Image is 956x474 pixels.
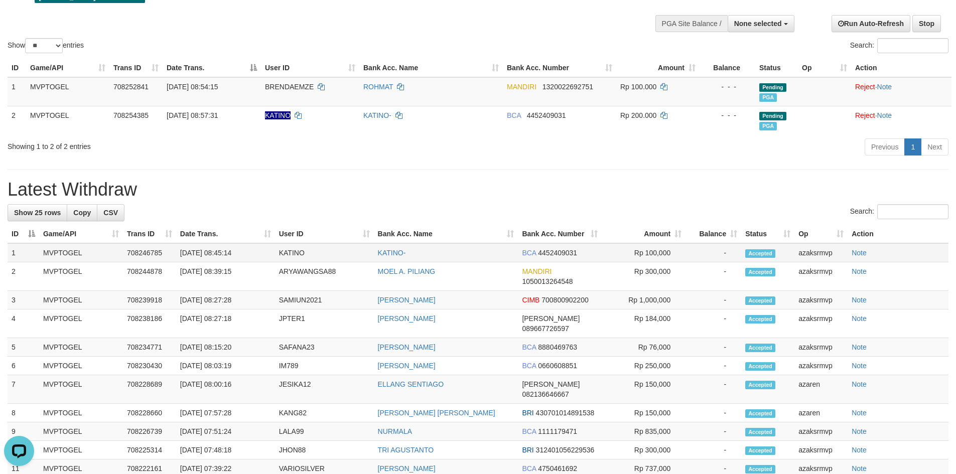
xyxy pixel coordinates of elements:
[176,422,275,441] td: [DATE] 07:51:24
[39,291,123,309] td: MVPTOGEL
[759,112,786,120] span: Pending
[275,338,374,357] td: SAFANA23
[921,138,948,155] a: Next
[852,249,867,257] a: Note
[39,441,123,459] td: MVPTOGEL
[855,83,875,91] a: Reject
[8,422,39,441] td: 9
[686,441,741,459] td: -
[686,375,741,404] td: -
[378,446,434,454] a: TRI AGUSTANTO
[734,20,782,28] span: None selected
[123,262,176,291] td: 708244878
[602,357,686,375] td: Rp 250,000
[359,59,503,77] th: Bank Acc. Name: activate to sort column ascending
[363,83,393,91] a: ROHMAT
[852,427,867,435] a: Note
[522,362,536,370] span: BCA
[275,357,374,375] td: IM789
[745,268,775,276] span: Accepted
[26,59,109,77] th: Game/API: activate to sort column ascending
[39,338,123,357] td: MVPTOGEL
[275,262,374,291] td: ARYAWANGSA88
[852,409,867,417] a: Note
[850,38,948,53] label: Search:
[704,110,751,120] div: - - -
[855,111,875,119] a: Reject
[536,446,595,454] span: Copy 312401056229536 to clipboard
[759,83,786,92] span: Pending
[39,375,123,404] td: MVPTOGEL
[686,225,741,243] th: Balance: activate to sort column ascending
[745,381,775,389] span: Accepted
[759,122,777,130] span: PGA
[741,225,794,243] th: Status: activate to sort column ascending
[103,209,118,217] span: CSV
[794,225,848,243] th: Op: activate to sort column ascending
[8,338,39,357] td: 5
[745,446,775,455] span: Accepted
[745,428,775,436] span: Accepted
[73,209,91,217] span: Copy
[542,83,593,91] span: Copy 1320022692751 to clipboard
[176,309,275,338] td: [DATE] 08:27:18
[163,59,261,77] th: Date Trans.: activate to sort column descending
[745,296,775,305] span: Accepted
[378,343,436,351] a: [PERSON_NAME]
[123,441,176,459] td: 708225314
[39,404,123,422] td: MVPTOGEL
[507,83,536,91] span: MANDIRI
[109,59,163,77] th: Trans ID: activate to sort column ascending
[851,106,951,134] td: ·
[39,262,123,291] td: MVPTOGEL
[8,404,39,422] td: 8
[794,243,848,262] td: azaksrmvp
[123,243,176,262] td: 708246785
[123,357,176,375] td: 708230430
[655,15,728,32] div: PGA Site Balance /
[8,77,26,106] td: 1
[527,111,566,119] span: Copy 4452409031 to clipboard
[378,249,406,257] a: KATINO-
[275,225,374,243] th: User ID: activate to sort column ascending
[176,375,275,404] td: [DATE] 08:00:16
[522,314,580,323] span: [PERSON_NAME]
[912,15,941,32] a: Stop
[265,83,314,91] span: BRENDAEMZE
[67,204,97,221] a: Copy
[745,465,775,473] span: Accepted
[4,4,34,34] button: Open LiveChat chat widget
[176,262,275,291] td: [DATE] 08:39:15
[176,441,275,459] td: [DATE] 07:48:18
[686,404,741,422] td: -
[852,343,867,351] a: Note
[374,225,518,243] th: Bank Acc. Name: activate to sort column ascending
[14,209,61,217] span: Show 25 rows
[745,249,775,258] span: Accepted
[275,422,374,441] td: LALA99
[798,59,851,77] th: Op: activate to sort column ascending
[602,225,686,243] th: Amount: activate to sort column ascending
[8,262,39,291] td: 2
[8,375,39,404] td: 7
[794,422,848,441] td: azaksrmvp
[794,404,848,422] td: azaren
[261,59,359,77] th: User ID: activate to sort column ascending
[686,262,741,291] td: -
[522,409,533,417] span: BRI
[794,309,848,338] td: azaksrmvp
[852,446,867,454] a: Note
[538,427,577,435] span: Copy 1111179471 to clipboard
[39,309,123,338] td: MVPTOGEL
[123,422,176,441] td: 708226739
[877,83,892,91] a: Note
[8,59,26,77] th: ID
[378,267,436,275] a: MOEL A. PILIANG
[8,309,39,338] td: 4
[851,59,951,77] th: Action
[728,15,794,32] button: None selected
[123,404,176,422] td: 708228660
[275,375,374,404] td: JESIKA12
[176,404,275,422] td: [DATE] 07:57:28
[8,243,39,262] td: 1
